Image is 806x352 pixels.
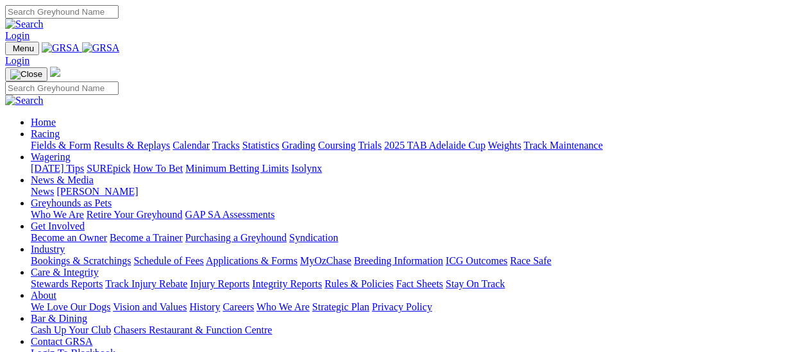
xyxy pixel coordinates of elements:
[42,42,80,54] img: GRSA
[282,140,315,151] a: Grading
[5,19,44,30] img: Search
[396,278,443,289] a: Fact Sheets
[31,336,92,347] a: Contact GRSA
[289,232,338,243] a: Syndication
[31,221,85,231] a: Get Involved
[291,163,322,174] a: Isolynx
[31,255,131,266] a: Bookings & Scratchings
[113,324,272,335] a: Chasers Restaurant & Function Centre
[31,186,801,197] div: News & Media
[10,69,42,80] img: Close
[318,140,356,151] a: Coursing
[87,163,130,174] a: SUREpick
[31,151,71,162] a: Wagering
[31,163,84,174] a: [DATE] Tips
[354,255,443,266] a: Breeding Information
[31,186,54,197] a: News
[31,140,91,151] a: Fields & Form
[31,244,65,255] a: Industry
[446,255,507,266] a: ICG Outcomes
[31,301,801,313] div: About
[31,301,110,312] a: We Love Our Dogs
[31,267,99,278] a: Care & Integrity
[31,290,56,301] a: About
[31,197,112,208] a: Greyhounds as Pets
[31,128,60,139] a: Racing
[5,95,44,106] img: Search
[31,209,801,221] div: Greyhounds as Pets
[105,278,187,289] a: Track Injury Rebate
[31,324,801,336] div: Bar & Dining
[5,55,29,66] a: Login
[172,140,210,151] a: Calendar
[222,301,254,312] a: Careers
[446,278,505,289] a: Stay On Track
[133,255,203,266] a: Schedule of Fees
[384,140,485,151] a: 2025 TAB Adelaide Cup
[185,209,275,220] a: GAP SA Assessments
[5,30,29,41] a: Login
[510,255,551,266] a: Race Safe
[185,163,289,174] a: Minimum Betting Limits
[31,232,801,244] div: Get Involved
[488,140,521,151] a: Weights
[133,163,183,174] a: How To Bet
[300,255,351,266] a: MyOzChase
[242,140,280,151] a: Statistics
[31,232,107,243] a: Become an Owner
[524,140,603,151] a: Track Maintenance
[190,278,249,289] a: Injury Reports
[31,324,111,335] a: Cash Up Your Club
[252,278,322,289] a: Integrity Reports
[256,301,310,312] a: Who We Are
[31,140,801,151] div: Racing
[31,209,84,220] a: Who We Are
[206,255,298,266] a: Applications & Forms
[13,44,34,53] span: Menu
[50,67,60,77] img: logo-grsa-white.png
[5,67,47,81] button: Toggle navigation
[31,313,87,324] a: Bar & Dining
[5,42,39,55] button: Toggle navigation
[113,301,187,312] a: Vision and Values
[5,81,119,95] input: Search
[31,174,94,185] a: News & Media
[324,278,394,289] a: Rules & Policies
[31,255,801,267] div: Industry
[372,301,432,312] a: Privacy Policy
[31,278,801,290] div: Care & Integrity
[189,301,220,312] a: History
[312,301,369,312] a: Strategic Plan
[212,140,240,151] a: Tracks
[358,140,382,151] a: Trials
[185,232,287,243] a: Purchasing a Greyhound
[56,186,138,197] a: [PERSON_NAME]
[5,5,119,19] input: Search
[31,278,103,289] a: Stewards Reports
[82,42,120,54] img: GRSA
[94,140,170,151] a: Results & Replays
[87,209,183,220] a: Retire Your Greyhound
[31,163,801,174] div: Wagering
[110,232,183,243] a: Become a Trainer
[31,117,56,128] a: Home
